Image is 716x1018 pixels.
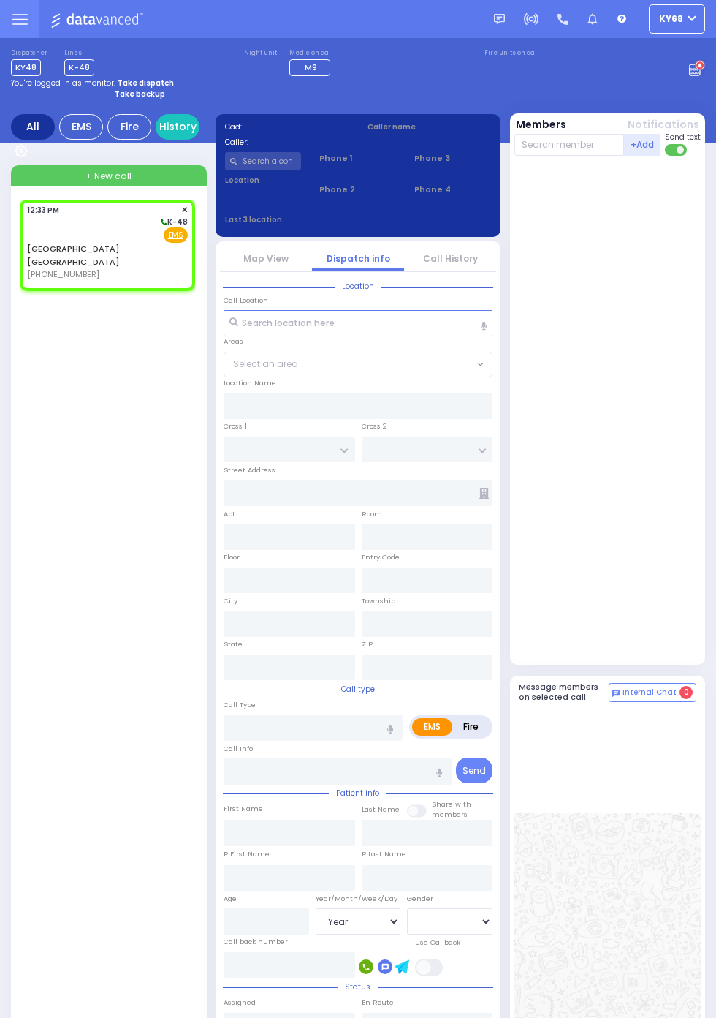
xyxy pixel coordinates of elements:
button: ky68 [649,4,705,34]
label: Room [362,509,382,519]
label: Call Location [224,295,268,306]
img: message.svg [494,14,505,25]
input: Search location here [224,310,492,336]
span: Send text [665,132,701,143]
a: Dispatch info [327,252,390,265]
span: ✕ [181,204,188,216]
button: +Add [624,134,660,156]
label: Entry Code [362,552,400,562]
span: Call type [334,684,382,695]
span: members [432,810,468,819]
a: Call History [423,252,478,265]
span: Phone 2 [319,184,396,196]
label: Dispatcher [11,49,47,58]
label: Last 3 location [225,214,359,225]
div: All [11,114,55,140]
label: First Name [224,804,263,814]
label: Floor [224,552,240,562]
u: EMS [168,230,183,241]
a: [GEOGRAPHIC_DATA] [GEOGRAPHIC_DATA] [27,243,120,268]
span: Location [335,281,381,292]
label: Apt [224,509,235,519]
button: Send [456,758,492,783]
label: Medic on call [289,49,335,58]
label: City [224,596,237,606]
span: Internal Chat [622,687,677,698]
label: Fire units on call [484,49,539,58]
h5: Message members on selected call [519,682,609,701]
label: Street Address [224,465,275,475]
label: Location Name [224,378,276,388]
div: Year/Month/Week/Day [316,894,401,904]
input: Search member [514,134,625,156]
button: Notifications [628,117,699,132]
label: Call Type [224,700,256,710]
span: 0 [679,686,693,699]
span: Phone 3 [414,152,491,165]
div: Fire [107,114,151,140]
label: P First Name [224,849,270,859]
strong: Take backup [115,88,165,99]
label: ZIP [362,639,373,649]
label: Location [225,175,302,186]
span: + New call [85,170,132,183]
button: Internal Chat 0 [609,683,696,702]
label: Last Name [362,804,400,815]
span: ky68 [659,12,683,26]
span: Status [338,981,378,992]
label: State [224,639,243,649]
span: Phone 1 [319,152,396,165]
img: comment-alt.png [612,690,620,697]
button: Members [516,117,566,132]
span: You're logged in as monitor. [11,78,115,88]
label: Night unit [244,49,277,58]
a: History [156,114,199,140]
label: Cross 2 [362,421,387,431]
img: Logo [50,10,148,29]
label: En Route [362,998,394,1008]
label: Caller name [367,121,492,132]
span: KY48 [11,59,41,76]
label: Lines [64,49,94,58]
span: Select an area [233,358,298,371]
label: Use Callback [415,938,460,948]
label: Cad: [225,121,349,132]
input: Search a contact [225,152,302,170]
label: Cross 1 [224,421,247,431]
span: 12:33 PM [27,205,59,216]
span: Other building occupants [479,488,489,499]
label: Assigned [224,998,256,1008]
label: P Last Name [362,849,406,859]
span: [PHONE_NUMBER] [27,268,99,280]
label: Turn off text [665,143,688,157]
label: Township [362,596,395,606]
strong: Take dispatch [118,78,174,88]
label: Gender [407,894,433,904]
small: Share with [432,799,471,809]
label: Call back number [224,937,288,947]
label: Caller: [225,137,349,148]
span: Patient info [329,788,386,799]
a: Map View [243,252,289,265]
span: K-48 [64,59,94,76]
label: Call Info [224,744,253,754]
span: M9 [305,61,317,73]
label: Age [224,894,237,904]
label: EMS [412,718,452,736]
label: Areas [224,336,243,347]
div: EMS [59,114,103,140]
label: Fire [452,718,490,736]
span: Phone 4 [414,184,491,196]
span: K-48 [159,216,188,227]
